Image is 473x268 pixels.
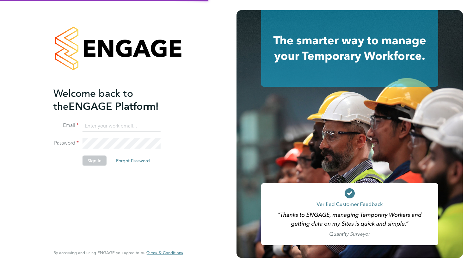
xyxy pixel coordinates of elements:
h2: ENGAGE Platform! [53,87,177,113]
button: Sign In [83,156,107,166]
span: By accessing and using ENGAGE you agree to our [53,250,183,255]
label: Email [53,122,79,129]
input: Enter your work email... [83,120,161,132]
button: Forgot Password [111,156,155,166]
label: Password [53,140,79,146]
a: Terms & Conditions [147,250,183,255]
span: Welcome back to the [53,87,133,112]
